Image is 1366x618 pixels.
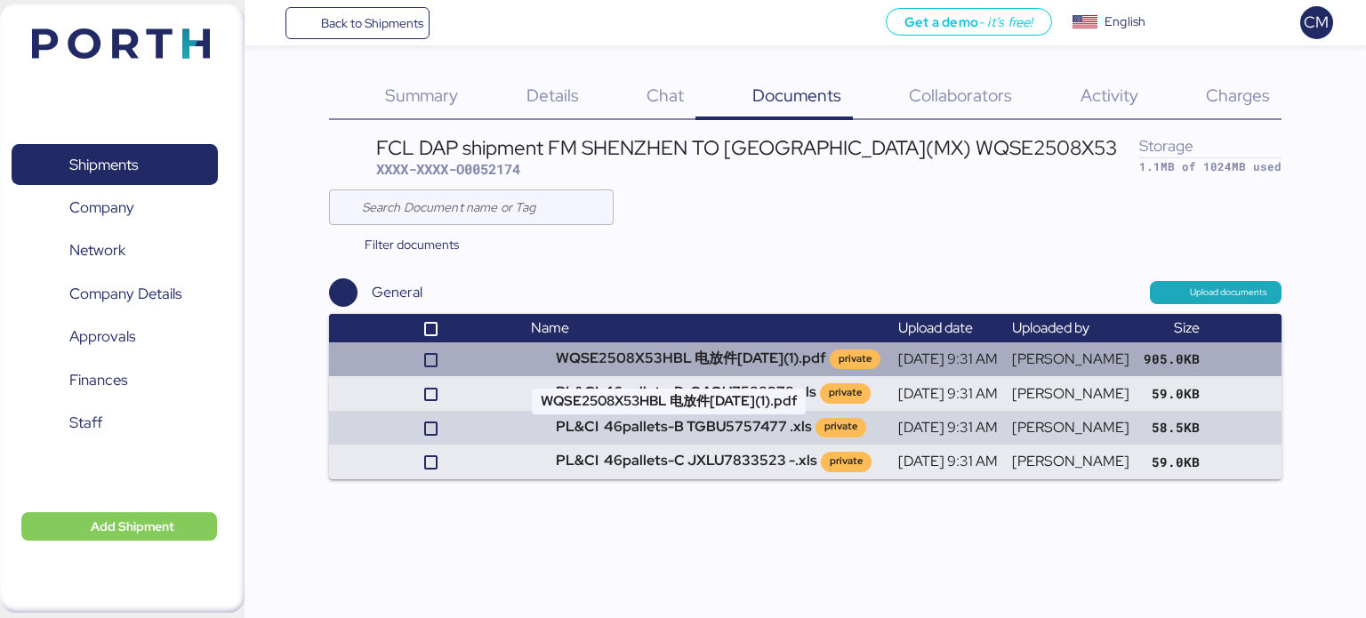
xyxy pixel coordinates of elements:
div: FCL DAP shipment FM SHENZHEN TO [GEOGRAPHIC_DATA](MX) WQSE2508X53 [376,138,1117,157]
a: Shipments [12,144,218,185]
input: Search Document name or Tag [362,189,603,225]
td: 58.5KB [1137,411,1207,445]
span: Upload date [898,318,973,337]
button: Upload documents [1150,281,1282,304]
span: Filter documents [365,234,459,255]
button: Filter documents [329,229,474,261]
td: PL&CI 46pallets-C JXLU7833523 -.xls [524,445,891,478]
span: Uploaded by [1012,318,1089,337]
a: Finances [12,360,218,401]
a: Back to Shipments [285,7,430,39]
span: Charges [1206,84,1270,107]
span: Shipments [69,152,138,178]
span: Chat [647,84,684,107]
a: Staff [12,403,218,444]
span: Back to Shipments [321,12,423,34]
td: PL&CI 46pallets-B TGBU5757477 .xls [524,411,891,445]
td: 59.0KB [1137,376,1207,410]
td: [DATE] 9:31 AM [891,411,1005,445]
td: [PERSON_NAME] [1005,445,1137,478]
td: 905.0KB [1137,342,1207,376]
span: Details [526,84,579,107]
span: Network [69,237,125,263]
span: Documents [752,84,841,107]
td: [DATE] 9:31 AM [891,376,1005,410]
td: [PERSON_NAME] [1005,376,1137,410]
span: Finances [69,367,127,393]
span: Activity [1081,84,1138,107]
td: [DATE] 9:31 AM [891,342,1005,376]
span: XXXX-XXXX-O0052174 [376,160,520,178]
div: private [824,419,857,434]
span: CM [1304,11,1329,34]
td: [PERSON_NAME] [1005,342,1137,376]
div: English [1105,12,1145,31]
a: Approvals [12,317,218,357]
a: Company [12,188,218,229]
button: Add Shipment [21,512,217,541]
td: PL&CI 46pallets-D GAOU7588978.xls [524,376,891,410]
div: General [372,282,422,303]
span: Storage [1139,135,1193,156]
div: private [839,351,872,366]
div: 1.1MB of 1024MB used [1139,158,1282,175]
span: Approvals [69,324,135,349]
span: Staff [69,410,102,436]
td: [DATE] 9:31 AM [891,445,1005,478]
td: WQSE2508X53HBL 电放件[DATE](1).pdf [524,342,891,376]
span: Name [531,318,569,337]
span: Summary [385,84,458,107]
span: Size [1174,318,1200,337]
div: private [829,385,862,400]
span: Company Details [69,281,181,307]
td: 59.0KB [1137,445,1207,478]
span: Upload documents [1190,285,1267,301]
span: Collaborators [909,84,1012,107]
span: Company [69,195,134,221]
button: Menu [255,8,285,38]
a: Company Details [12,274,218,315]
td: [PERSON_NAME] [1005,411,1137,445]
span: Add Shipment [91,516,174,537]
a: Network [12,230,218,271]
div: private [830,453,863,469]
